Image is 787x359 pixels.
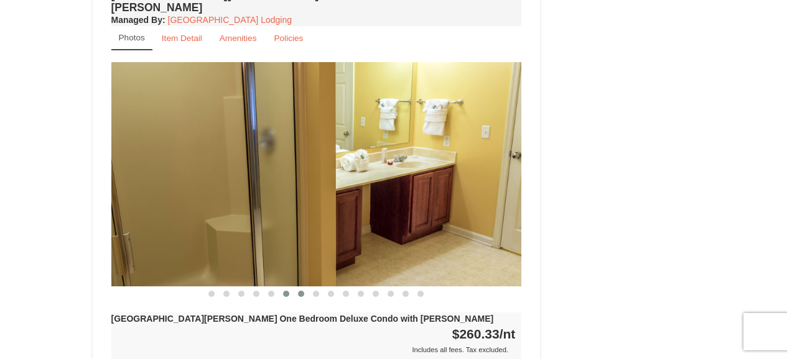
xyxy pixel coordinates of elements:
small: Policies [274,34,303,43]
a: Policies [266,26,311,50]
small: Amenities [220,34,257,43]
a: Amenities [212,26,265,50]
strong: $260.33 [452,327,516,341]
a: Item Detail [154,26,210,50]
a: Photos [111,26,152,50]
img: 18876286-127-3265edbe.jpg [111,62,521,286]
div: Includes all fees. Tax excluded. [111,343,516,356]
strong: [GEOGRAPHIC_DATA][PERSON_NAME] One Bedroom Deluxe Condo with [PERSON_NAME] [111,314,494,324]
strong: : [111,15,165,25]
a: [GEOGRAPHIC_DATA] Lodging [168,15,292,25]
span: /nt [500,327,516,341]
small: Photos [119,33,145,42]
span: Managed By [111,15,162,25]
small: Item Detail [162,34,202,43]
